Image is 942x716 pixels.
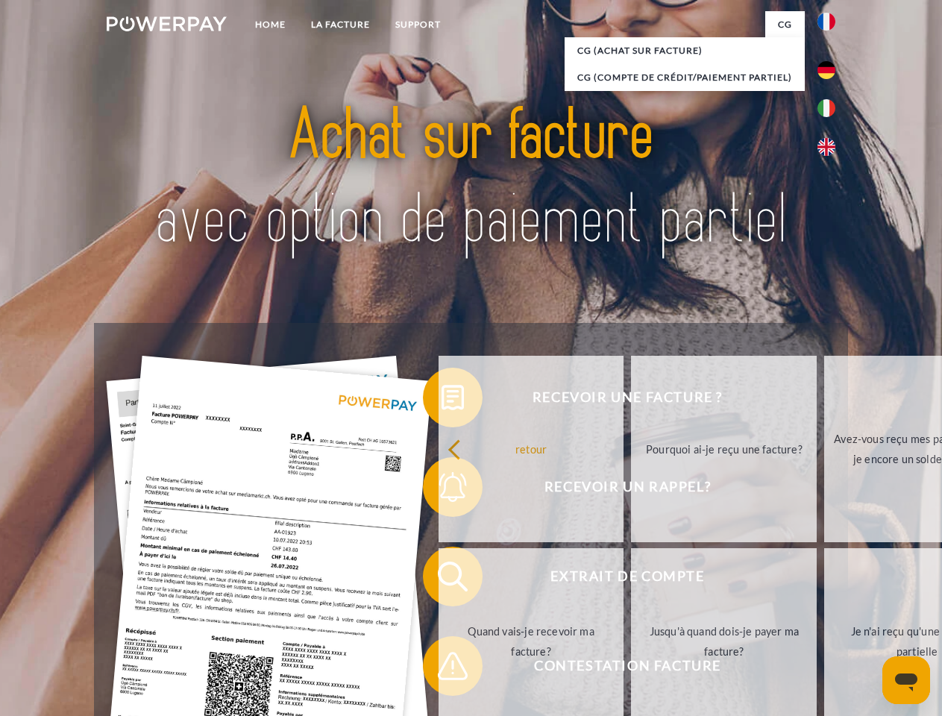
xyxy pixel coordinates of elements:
[383,11,453,38] a: Support
[817,13,835,31] img: fr
[565,37,805,64] a: CG (achat sur facture)
[817,61,835,79] img: de
[448,621,615,662] div: Quand vais-je recevoir ma facture?
[423,547,811,606] button: Extrait de compte
[640,439,808,459] div: Pourquoi ai-je reçu une facture?
[423,457,811,517] button: Recevoir un rappel?
[817,99,835,117] img: it
[423,368,811,427] button: Recevoir une facture ?
[298,11,383,38] a: LA FACTURE
[565,64,805,91] a: CG (Compte de crédit/paiement partiel)
[448,439,615,459] div: retour
[142,72,800,286] img: title-powerpay_fr.svg
[817,138,835,156] img: en
[882,656,930,704] iframe: Bouton de lancement de la fenêtre de messagerie
[765,11,805,38] a: CG
[423,636,811,696] button: Contestation Facture
[640,621,808,662] div: Jusqu'à quand dois-je payer ma facture?
[242,11,298,38] a: Home
[107,16,227,31] img: logo-powerpay-white.svg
